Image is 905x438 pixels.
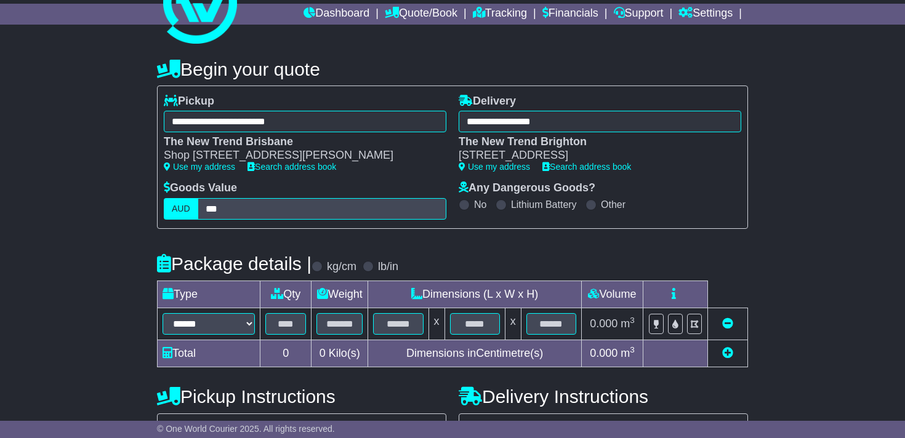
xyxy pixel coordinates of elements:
label: Other [601,199,625,210]
a: Financials [542,4,598,25]
span: m [621,347,635,359]
td: x [428,308,444,340]
label: AUD [164,198,198,220]
a: Dashboard [304,4,369,25]
sup: 3 [630,345,635,354]
td: 0 [260,340,312,367]
td: Volume [581,281,643,308]
td: Weight [312,281,368,308]
div: The New Trend Brisbane [164,135,434,149]
label: kg/cm [327,260,356,274]
td: Dimensions in Centimetre(s) [368,340,582,367]
td: Dimensions (L x W x H) [368,281,582,308]
sup: 3 [630,316,635,325]
a: Use my address [164,162,235,172]
td: x [505,308,521,340]
a: Search address book [247,162,336,172]
a: Support [614,4,664,25]
a: Remove this item [722,317,733,330]
label: Pickup [164,95,214,108]
a: Search address book [542,162,631,172]
td: Type [158,281,260,308]
span: © One World Courier 2025. All rights reserved. [157,424,335,434]
label: Goods Value [164,181,237,195]
h4: Package details | [157,253,312,274]
div: The New Trend Brighton [459,135,729,149]
div: Shop [STREET_ADDRESS][PERSON_NAME] [164,149,434,162]
label: Lithium Battery [511,199,577,210]
span: 0 [320,347,326,359]
td: Kilo(s) [312,340,368,367]
label: No [474,199,486,210]
label: Delivery [459,95,516,108]
a: Tracking [473,4,527,25]
label: Any Dangerous Goods? [459,181,595,195]
a: Quote/Book [385,4,457,25]
h4: Begin your quote [157,59,748,79]
td: Qty [260,281,312,308]
h4: Delivery Instructions [459,386,748,407]
span: 0.000 [590,347,617,359]
div: [STREET_ADDRESS] [459,149,729,162]
a: Settings [678,4,733,25]
a: Use my address [459,162,530,172]
span: m [621,317,635,330]
span: 0.000 [590,317,617,330]
label: lb/in [378,260,398,274]
td: Total [158,340,260,367]
h4: Pickup Instructions [157,386,446,407]
a: Add new item [722,347,733,359]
